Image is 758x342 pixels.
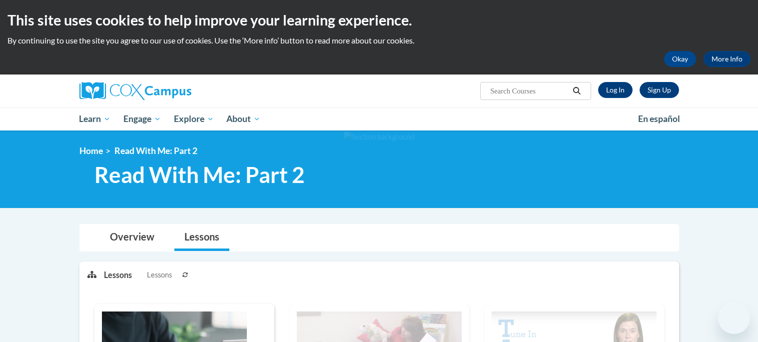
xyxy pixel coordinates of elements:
[79,82,191,100] img: Cox Campus
[344,131,415,142] img: Section background
[79,145,103,156] a: Home
[718,302,750,334] iframe: Button to launch messaging window
[7,35,751,46] p: By continuing to use the site you agree to our use of cookies. Use the ‘More info’ button to read...
[117,107,167,130] a: Engage
[569,85,584,97] button: Search
[79,113,110,125] span: Learn
[94,161,305,188] span: Read With Me: Part 2
[640,82,679,98] a: Register
[174,113,214,125] span: Explore
[114,145,197,156] span: Read With Me: Part 2
[64,107,694,130] div: Main menu
[100,224,164,251] a: Overview
[123,113,161,125] span: Engage
[638,113,680,124] span: En español
[664,51,696,67] button: Okay
[104,269,132,280] p: Lessons
[704,51,751,67] a: More Info
[7,10,751,30] h2: This site uses cookies to help improve your learning experience.
[226,113,260,125] span: About
[632,108,687,129] a: En español
[79,82,269,100] a: Cox Campus
[174,224,229,251] a: Lessons
[598,82,633,98] a: Log In
[489,85,569,97] input: Search Courses
[73,107,117,130] a: Learn
[147,269,172,280] span: Lessons
[167,107,220,130] a: Explore
[220,107,267,130] a: About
